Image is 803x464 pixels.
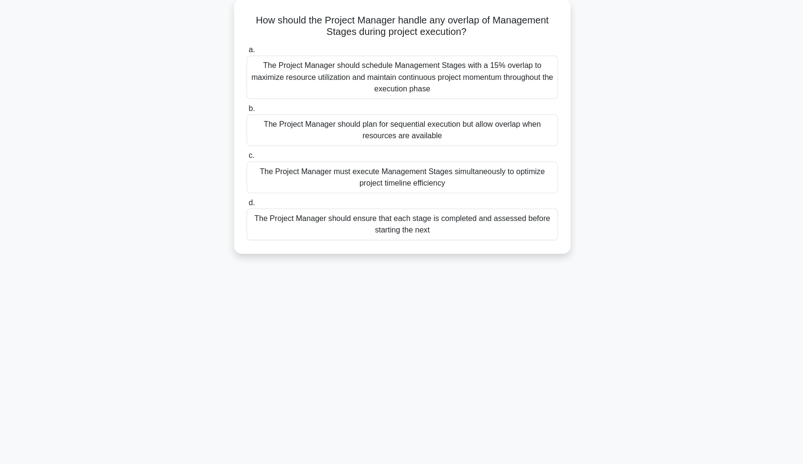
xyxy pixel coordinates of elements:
[246,16,557,40] h5: How should the Project Manager handle any overlap of Management Stages during project execution?
[249,199,255,208] span: d.
[247,57,556,100] div: The Project Manager should schedule Management Stages with a 15% overlap to maximize resource uti...
[247,163,556,194] div: The Project Manager must execute Management Stages simultaneously to optimize project timeline ef...
[249,47,255,55] span: a.
[249,106,255,114] span: b.
[249,153,254,161] span: c.
[247,116,556,147] div: The Project Manager should plan for sequential execution but allow overlap when resources are ava...
[247,210,556,241] div: The Project Manager should ensure that each stage is completed and assessed before starting the next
